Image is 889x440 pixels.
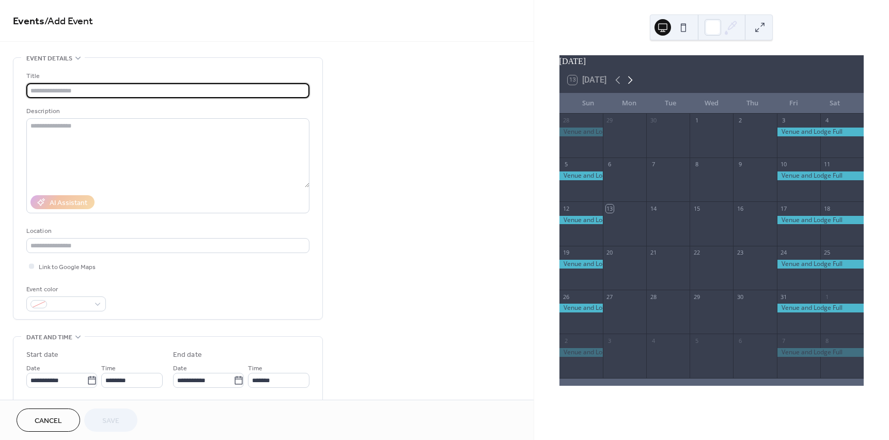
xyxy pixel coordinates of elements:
div: 17 [780,205,788,212]
div: 9 [736,161,744,168]
div: Location [26,226,307,237]
div: 3 [780,117,788,124]
div: Venue and Lodge Full [559,260,603,269]
div: 26 [563,293,570,301]
div: 31 [780,293,788,301]
div: 24 [780,249,788,257]
div: 19 [563,249,570,257]
div: 8 [823,337,831,344]
div: Venue and Lodge Full [559,128,603,136]
div: 7 [649,161,657,168]
div: End date [173,350,202,360]
div: 28 [563,117,570,124]
span: Link to Google Maps [39,262,96,273]
div: 5 [693,337,700,344]
span: Time [248,363,262,374]
div: 1 [693,117,700,124]
div: 4 [823,117,831,124]
div: Venue and Lodge Full [559,348,603,357]
div: Venue and Lodge Full [777,260,864,269]
div: Wed [691,93,732,114]
div: 29 [693,293,700,301]
div: 1 [823,293,831,301]
div: 16 [736,205,744,212]
div: 21 [649,249,657,257]
span: Date [26,363,40,374]
div: Fri [773,93,815,114]
span: / Add Event [44,11,93,32]
div: 28 [649,293,657,301]
div: 7 [780,337,788,344]
div: Mon [609,93,650,114]
div: Venue and Lodge Full [777,304,864,312]
div: 20 [606,249,614,257]
div: 27 [606,293,614,301]
div: 15 [693,205,700,212]
div: 12 [563,205,570,212]
div: 30 [736,293,744,301]
a: Events [13,11,44,32]
div: 25 [823,249,831,257]
div: 4 [649,337,657,344]
div: 11 [823,161,831,168]
div: 10 [780,161,788,168]
div: [DATE] [559,55,864,68]
div: Venue and Lodge Full [777,348,864,357]
div: 13 [606,205,614,212]
div: 5 [563,161,570,168]
span: Time [101,363,116,374]
span: Cancel [35,416,62,427]
div: 6 [736,337,744,344]
div: Venue and Lodge Full [559,171,603,180]
div: 22 [693,249,700,257]
div: 23 [736,249,744,257]
div: Tue [650,93,691,114]
div: Sun [568,93,609,114]
div: Description [26,106,307,117]
div: 30 [649,117,657,124]
div: 8 [693,161,700,168]
div: 14 [649,205,657,212]
div: 2 [563,337,570,344]
span: Date and time [26,332,72,343]
div: 18 [823,205,831,212]
div: Venue and Lodge Full [559,304,603,312]
div: Venue and Lodge Full [777,128,864,136]
div: Sat [814,93,855,114]
div: 2 [736,117,744,124]
button: Cancel [17,408,80,432]
span: Date [173,363,187,374]
div: Venue and Lodge Full [777,216,864,225]
div: Title [26,71,307,82]
div: Thu [732,93,773,114]
div: 3 [606,337,614,344]
div: Event color [26,284,104,295]
div: 29 [606,117,614,124]
div: 6 [606,161,614,168]
span: Event details [26,53,72,64]
div: Venue and Lodge Full [559,216,603,225]
div: Venue and Lodge Full [777,171,864,180]
div: Start date [26,350,58,360]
